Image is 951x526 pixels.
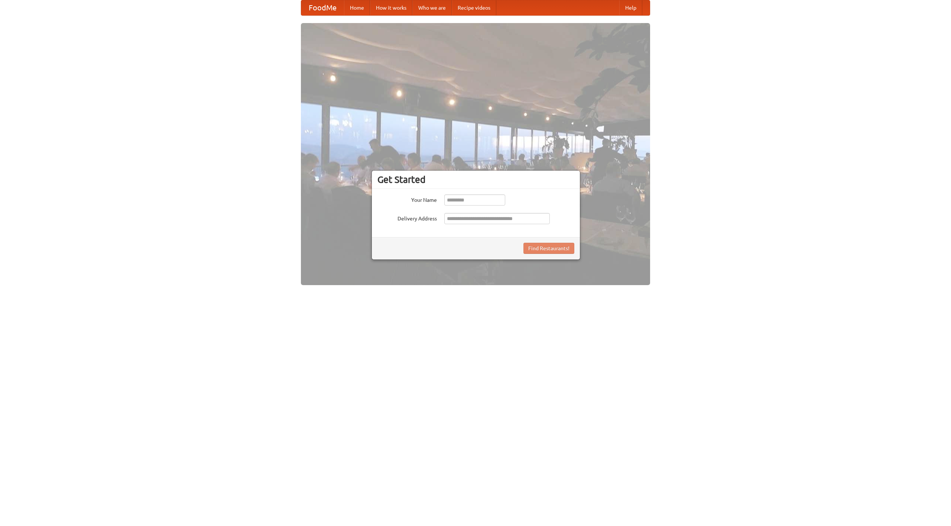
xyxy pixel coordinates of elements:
label: Your Name [377,194,437,204]
label: Delivery Address [377,213,437,222]
button: Find Restaurants! [523,243,574,254]
h3: Get Started [377,174,574,185]
a: How it works [370,0,412,15]
a: Home [344,0,370,15]
a: FoodMe [301,0,344,15]
a: Recipe videos [452,0,496,15]
a: Help [619,0,642,15]
a: Who we are [412,0,452,15]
